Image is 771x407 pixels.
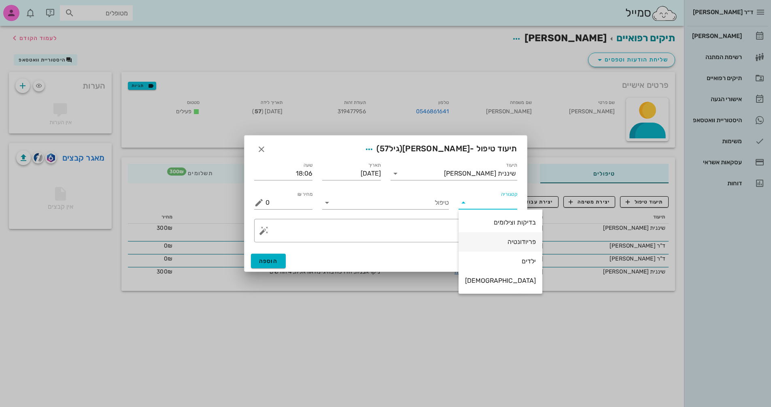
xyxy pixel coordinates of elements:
[391,167,517,180] div: תיעודשיננית [PERSON_NAME]
[368,162,381,168] label: תאריך
[465,277,536,284] div: [DEMOGRAPHIC_DATA]
[501,191,517,197] label: קטגוריה
[465,238,536,246] div: פריודונטיה
[304,162,313,168] label: שעה
[380,144,389,153] span: 57
[402,144,470,153] span: [PERSON_NAME]
[444,170,516,177] div: שיננית [PERSON_NAME]
[362,142,517,157] span: תיעוד טיפול -
[251,254,286,268] button: הוספה
[376,144,402,153] span: (גיל )
[297,191,313,197] label: מחיר ₪
[465,257,536,265] div: ילדים
[506,162,517,168] label: תיעוד
[254,198,264,208] button: מחיר ₪ appended action
[465,218,536,226] div: בדיקות וצילומים
[259,258,278,265] span: הוספה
